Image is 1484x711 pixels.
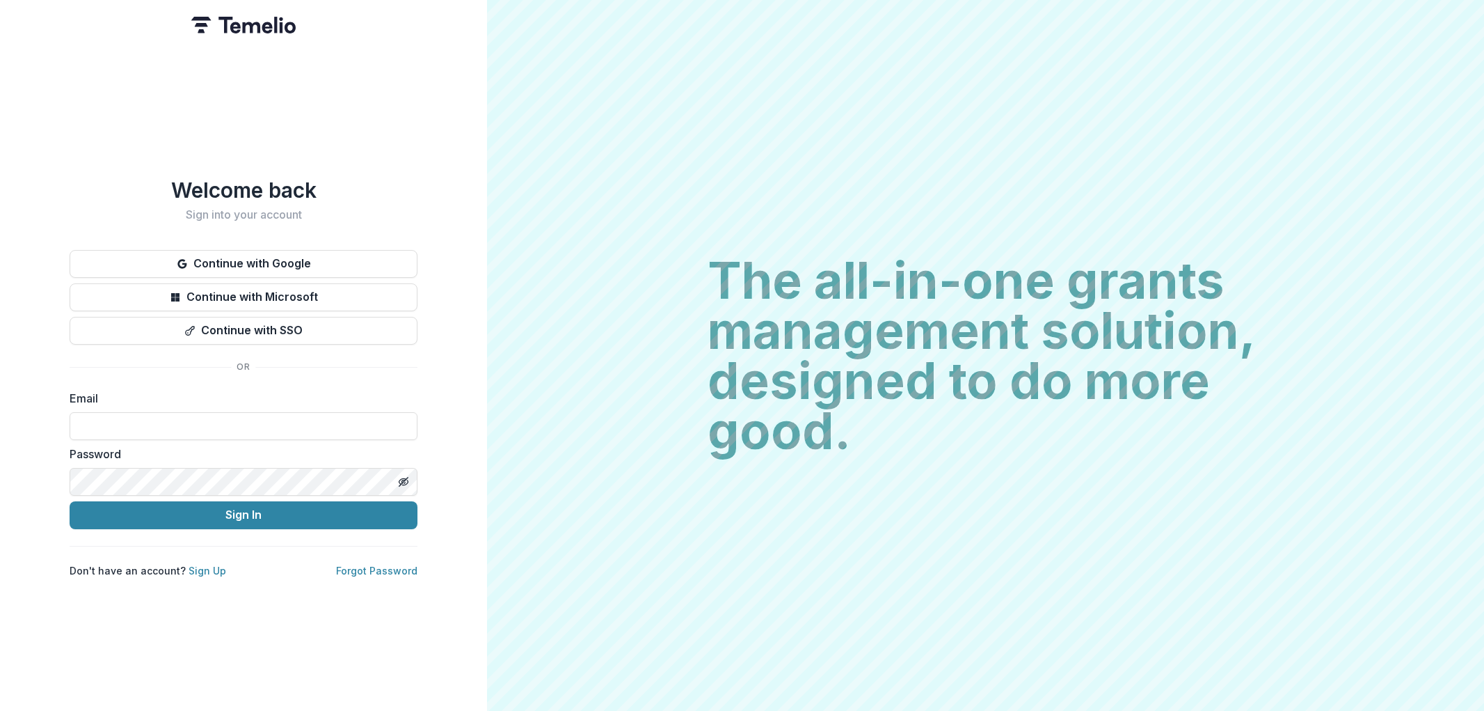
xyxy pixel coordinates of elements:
label: Email [70,390,409,407]
a: Forgot Password [336,565,417,577]
h2: Sign into your account [70,208,417,221]
button: Continue with SSO [70,317,417,345]
button: Continue with Microsoft [70,283,417,311]
button: Continue with Google [70,250,417,278]
h1: Welcome back [70,178,417,203]
img: Temelio [191,17,296,33]
label: Password [70,446,409,462]
button: Sign In [70,501,417,529]
button: Toggle password visibility [392,471,415,493]
a: Sign Up [189,565,226,577]
p: Don't have an account? [70,563,226,578]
